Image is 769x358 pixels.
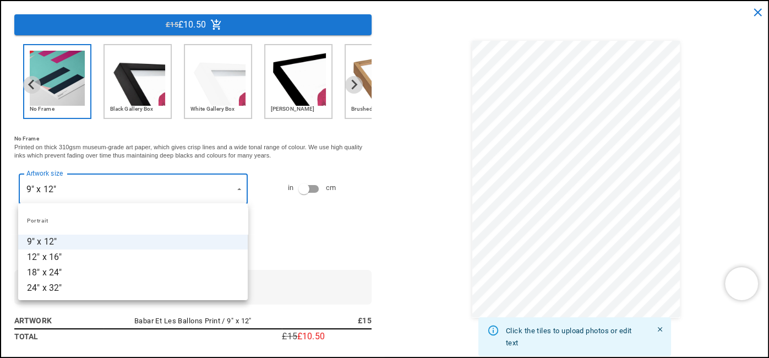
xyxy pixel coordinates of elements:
[18,208,248,234] li: Portrait
[725,267,758,300] iframe: Chatra live chat
[18,265,248,280] li: 18" x 24"
[18,280,248,296] li: 24" x 32"
[18,249,248,265] li: 12" x 16"
[18,234,248,249] li: 9" x 12"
